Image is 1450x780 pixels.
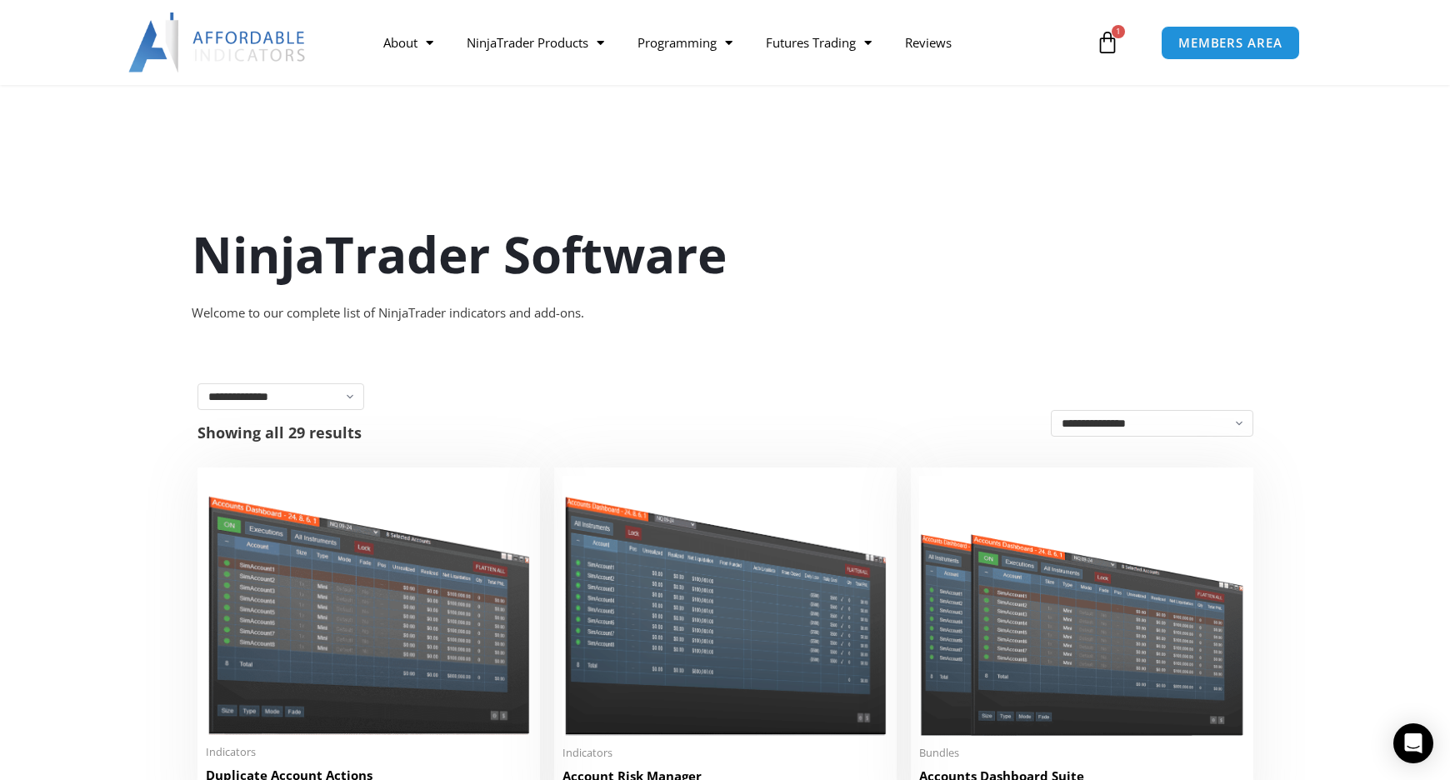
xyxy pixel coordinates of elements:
img: LogoAI | Affordable Indicators – NinjaTrader [128,12,307,72]
select: Shop order [1051,410,1253,437]
a: 1 [1071,18,1144,67]
span: Indicators [206,745,532,759]
img: Account Risk Manager [562,476,888,735]
nav: Menu [367,23,1092,62]
div: Welcome to our complete list of NinjaTrader indicators and add-ons. [192,302,1258,325]
span: Indicators [562,746,888,760]
span: Bundles [919,746,1245,760]
p: Showing all 29 results [197,425,362,440]
a: NinjaTrader Products [450,23,621,62]
a: Reviews [888,23,968,62]
div: Open Intercom Messenger [1393,723,1433,763]
a: MEMBERS AREA [1161,26,1300,60]
img: Accounts Dashboard Suite [919,476,1245,736]
a: Futures Trading [749,23,888,62]
h1: NinjaTrader Software [192,219,1258,289]
span: 1 [1112,25,1125,38]
a: About [367,23,450,62]
img: Duplicate Account Actions [206,476,532,735]
span: MEMBERS AREA [1178,37,1282,49]
a: Programming [621,23,749,62]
